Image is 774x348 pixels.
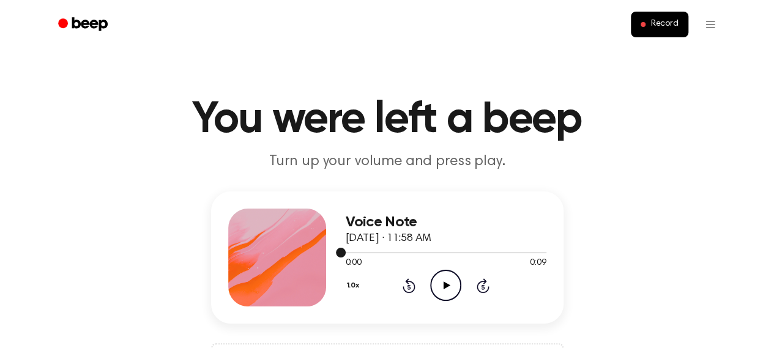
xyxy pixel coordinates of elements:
button: Record [631,12,688,37]
span: Record [650,19,678,30]
p: Turn up your volume and press play. [152,152,622,172]
span: 0:09 [530,257,546,270]
h3: Voice Note [346,214,546,231]
button: Open menu [696,10,725,39]
span: 0:00 [346,257,362,270]
a: Beep [50,13,119,37]
h1: You were left a beep [74,98,701,142]
button: 1.0x [346,275,364,296]
span: [DATE] · 11:58 AM [346,233,431,244]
